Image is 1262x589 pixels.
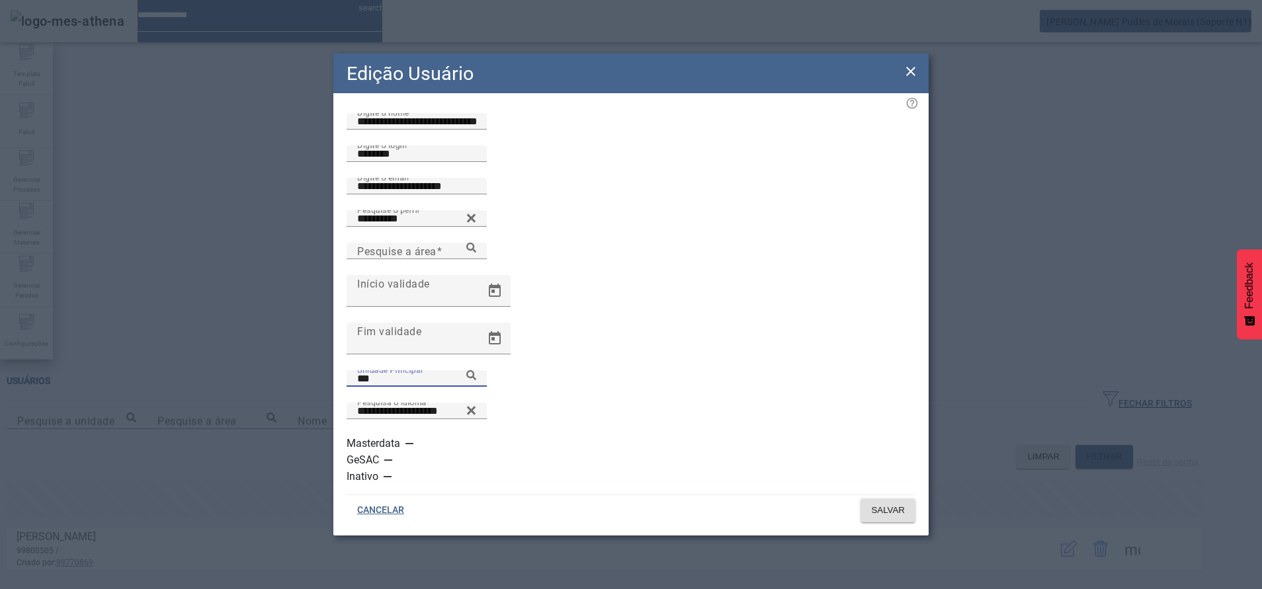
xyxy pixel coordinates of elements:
h2: Edição Usuário [347,59,474,88]
mat-label: Início validade [357,277,430,290]
span: Feedback [1243,262,1255,309]
mat-label: Fim validade [357,325,421,337]
label: GeSAC [347,452,382,468]
label: Inativo [347,469,381,485]
button: Open calendar [479,323,511,354]
button: CANCELAR [347,498,415,522]
mat-label: Digite o email [357,173,409,182]
input: Number [357,403,476,419]
input: Number [357,243,476,259]
mat-label: Pesquise a área [357,245,437,257]
mat-label: Pesquise o perfil [357,206,419,215]
button: SALVAR [861,498,915,522]
span: CANCELAR [357,504,404,517]
button: Open calendar [479,275,511,307]
label: Masterdata [347,436,403,452]
button: Feedback - Mostrar pesquisa [1237,249,1262,339]
mat-label: Digite o login [357,141,407,150]
mat-label: Pesquisa o idioma [357,398,427,407]
mat-label: Unidade Principal [357,366,423,375]
mat-label: Digite o nome [357,108,409,118]
input: Number [357,371,476,387]
span: SALVAR [871,504,905,517]
input: Number [357,211,476,227]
